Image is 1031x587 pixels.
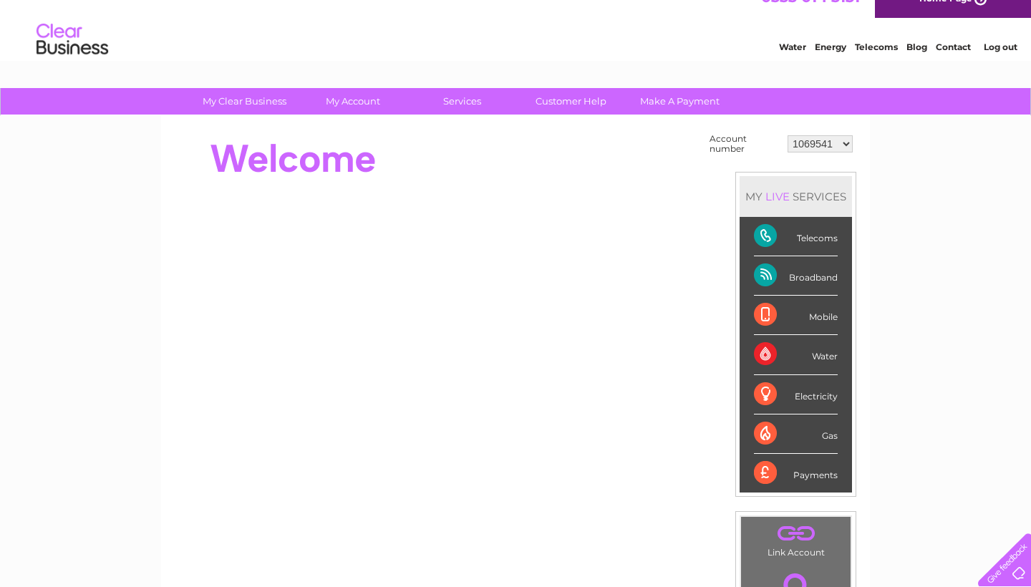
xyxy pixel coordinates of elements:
[754,217,838,256] div: Telecoms
[754,375,838,414] div: Electricity
[294,88,412,115] a: My Account
[754,414,838,454] div: Gas
[906,61,927,72] a: Blog
[740,176,852,217] div: MY SERVICES
[855,61,898,72] a: Telecoms
[984,61,1017,72] a: Log out
[36,37,109,81] img: logo.png
[512,88,630,115] a: Customer Help
[754,454,838,493] div: Payments
[761,7,860,25] a: 0333 014 3131
[754,296,838,335] div: Mobile
[185,88,304,115] a: My Clear Business
[779,61,806,72] a: Water
[815,61,846,72] a: Energy
[621,88,739,115] a: Make A Payment
[706,130,784,157] td: Account number
[403,88,521,115] a: Services
[754,256,838,296] div: Broadband
[754,335,838,374] div: Water
[763,190,793,203] div: LIVE
[745,520,847,545] a: .
[936,61,971,72] a: Contact
[740,516,851,561] td: Link Account
[178,8,855,69] div: Clear Business is a trading name of Verastar Limited (registered in [GEOGRAPHIC_DATA] No. 3667643...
